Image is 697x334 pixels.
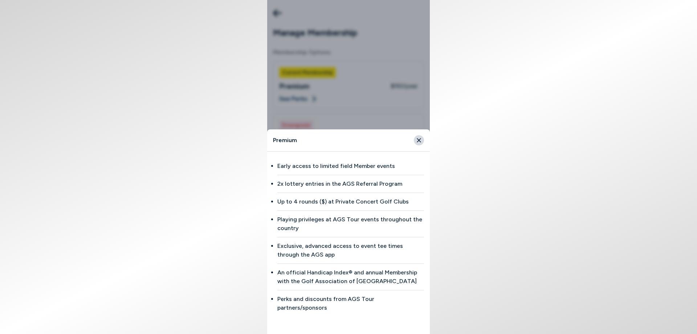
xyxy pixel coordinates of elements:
button: Close [414,135,424,145]
div: 2x lottery entries in the AGS Referral Program [277,180,424,188]
div: Early access to limited field Member events [277,162,424,170]
div: Perks and discounts from AGS Tour partners/sponsors [277,295,424,312]
div: Exclusive, advanced access to event tee times through the AGS app [277,242,424,259]
div: Up to 4 rounds ($) at Private Concert Golf Clubs [277,197,424,206]
div: Playing privileges at AGS Tour events throughout the country [277,215,424,233]
h4: Premium [273,136,394,145]
div: An official Handicap Index® and annual Membership with the Golf Association of [GEOGRAPHIC_DATA] [277,268,424,286]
